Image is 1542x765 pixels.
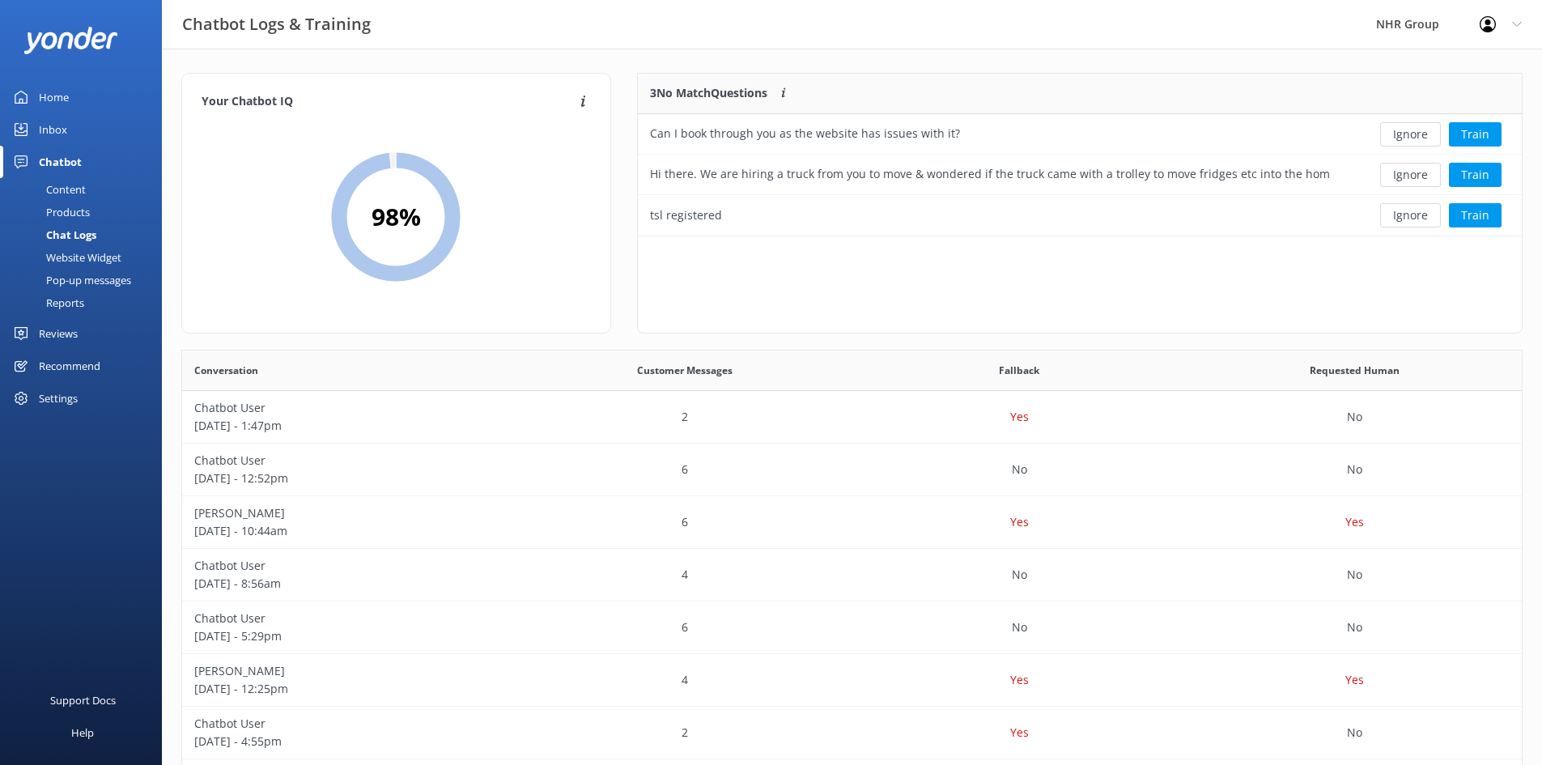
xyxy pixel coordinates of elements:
[1347,618,1362,636] p: No
[202,93,576,111] h4: Your Chatbot IQ
[194,662,505,680] p: [PERSON_NAME]
[1380,122,1441,147] button: Ignore
[39,81,69,113] div: Home
[1012,566,1027,584] p: No
[1347,461,1362,478] p: No
[39,317,78,350] div: Reviews
[682,461,688,478] p: 6
[194,610,505,627] p: Chatbot User
[1449,203,1502,227] button: Train
[71,716,94,749] div: Help
[999,363,1039,378] span: Fallback
[1010,513,1029,531] p: Yes
[682,724,688,742] p: 2
[50,684,116,716] div: Support Docs
[39,146,82,178] div: Chatbot
[194,522,505,540] p: [DATE] - 10:44am
[1010,671,1029,689] p: Yes
[650,206,722,224] div: tsl registered
[39,113,67,146] div: Inbox
[39,350,100,382] div: Recommend
[194,417,505,435] p: [DATE] - 1:47pm
[682,513,688,531] p: 6
[1347,408,1362,426] p: No
[194,557,505,575] p: Chatbot User
[182,654,1522,707] div: row
[10,178,162,201] a: Content
[638,114,1522,155] div: row
[1449,163,1502,187] button: Train
[1347,566,1362,584] p: No
[372,198,421,236] h2: 98 %
[194,452,505,470] p: Chatbot User
[10,269,131,291] div: Pop-up messages
[194,575,505,593] p: [DATE] - 8:56am
[10,269,162,291] a: Pop-up messages
[682,618,688,636] p: 6
[194,733,505,750] p: [DATE] - 4:55pm
[638,195,1522,236] div: row
[10,246,121,269] div: Website Widget
[10,223,96,246] div: Chat Logs
[1012,461,1027,478] p: No
[10,246,162,269] a: Website Widget
[194,715,505,733] p: Chatbot User
[1010,408,1029,426] p: Yes
[650,125,960,142] div: Can I book through you as the website has issues with it?
[638,155,1522,195] div: row
[10,291,84,314] div: Reports
[194,504,505,522] p: [PERSON_NAME]
[182,444,1522,496] div: row
[1345,671,1364,689] p: Yes
[194,680,505,698] p: [DATE] - 12:25pm
[682,671,688,689] p: 4
[682,408,688,426] p: 2
[194,470,505,487] p: [DATE] - 12:52pm
[182,391,1522,444] div: row
[10,178,86,201] div: Content
[10,291,162,314] a: Reports
[638,114,1522,236] div: grid
[10,223,162,246] a: Chat Logs
[182,707,1522,759] div: row
[682,566,688,584] p: 4
[650,165,1330,183] div: Hi there. We are hiring a truck from you to move & wondered if the truck came with a trolley to m...
[1380,163,1441,187] button: Ignore
[1380,203,1441,227] button: Ignore
[194,627,505,645] p: [DATE] - 5:29pm
[1345,513,1364,531] p: Yes
[182,496,1522,549] div: row
[194,399,505,417] p: Chatbot User
[182,601,1522,654] div: row
[1310,363,1400,378] span: Requested Human
[182,549,1522,601] div: row
[1012,618,1027,636] p: No
[637,363,733,378] span: Customer Messages
[194,363,258,378] span: Conversation
[182,11,371,37] h3: Chatbot Logs & Training
[24,27,117,53] img: yonder-white-logo.png
[10,201,162,223] a: Products
[39,382,78,414] div: Settings
[650,84,767,102] p: 3 No Match Questions
[1347,724,1362,742] p: No
[1449,122,1502,147] button: Train
[1010,724,1029,742] p: Yes
[10,201,90,223] div: Products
